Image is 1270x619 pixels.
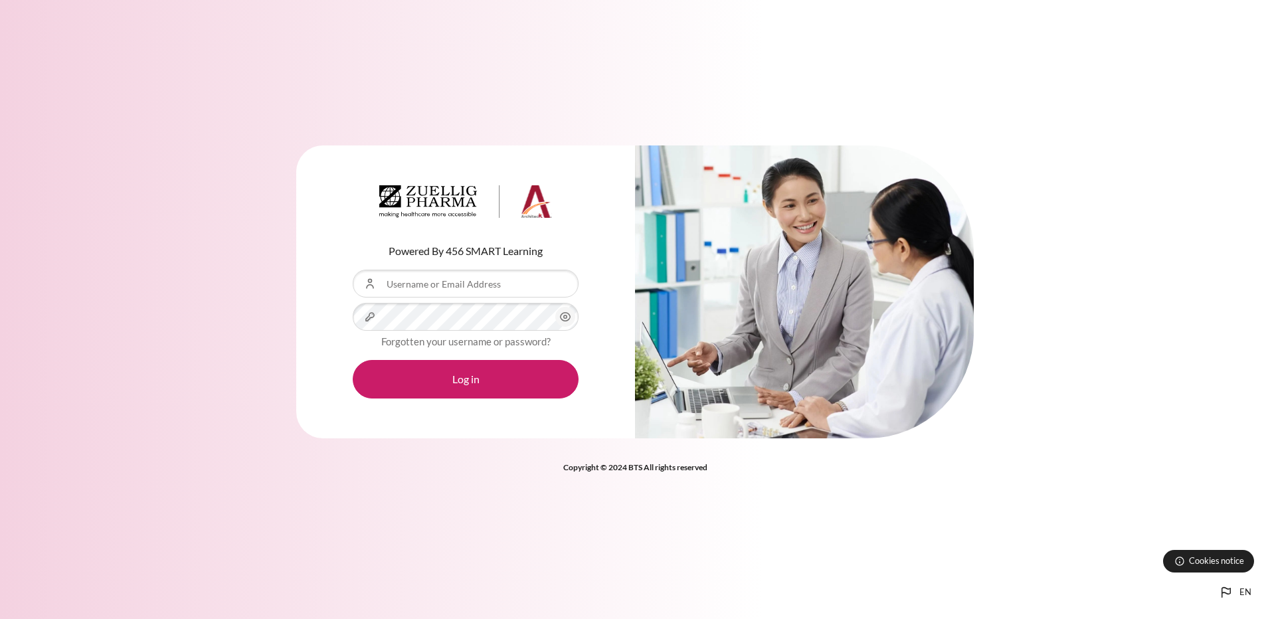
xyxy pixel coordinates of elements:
[353,360,579,398] button: Log in
[381,335,551,347] a: Forgotten your username or password?
[1239,586,1251,599] span: en
[353,270,579,298] input: Username or Email Address
[563,462,707,472] strong: Copyright © 2024 BTS All rights reserved
[379,185,552,224] a: Architeck
[1189,555,1244,567] span: Cookies notice
[379,185,552,219] img: Architeck
[1213,579,1257,606] button: Languages
[353,243,579,259] p: Powered By 456 SMART Learning
[1163,550,1254,573] button: Cookies notice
